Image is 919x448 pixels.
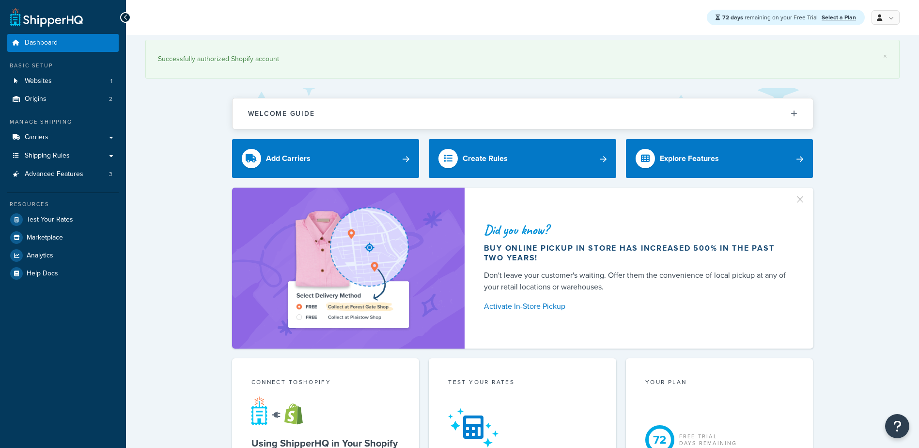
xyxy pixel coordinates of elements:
[645,378,794,389] div: Your Plan
[448,378,597,389] div: Test your rates
[158,52,887,66] div: Successfully authorized Shopify account
[885,414,909,438] button: Open Resource Center
[248,110,315,117] h2: Welcome Guide
[822,13,856,22] a: Select a Plan
[109,170,112,178] span: 3
[484,300,790,313] a: Activate In-Store Pickup
[660,152,719,165] div: Explore Features
[7,128,119,146] a: Carriers
[7,247,119,264] a: Analytics
[679,433,737,447] div: Free Trial Days Remaining
[626,139,813,178] a: Explore Features
[266,152,311,165] div: Add Carriers
[25,39,58,47] span: Dashboard
[7,265,119,282] a: Help Docs
[232,139,420,178] a: Add Carriers
[233,98,813,129] button: Welcome Guide
[7,147,119,165] a: Shipping Rules
[7,90,119,108] a: Origins2
[722,13,743,22] strong: 72 days
[110,77,112,85] span: 1
[7,72,119,90] a: Websites1
[25,152,70,160] span: Shipping Rules
[25,77,52,85] span: Websites
[27,216,73,224] span: Test Your Rates
[429,139,616,178] a: Create Rules
[484,243,790,263] div: Buy online pickup in store has increased 500% in the past two years!
[251,378,400,389] div: Connect to Shopify
[261,202,436,334] img: ad-shirt-map-b0359fc47e01cab431d101c4b569394f6a03f54285957d908178d52f29eb9668.png
[27,252,53,260] span: Analytics
[7,200,119,208] div: Resources
[7,165,119,183] li: Advanced Features
[251,396,312,425] img: connect-shq-shopify-9b9a8c5a.svg
[484,223,790,237] div: Did you know?
[7,90,119,108] li: Origins
[883,52,887,60] a: ×
[25,170,83,178] span: Advanced Features
[7,62,119,70] div: Basic Setup
[27,270,58,278] span: Help Docs
[25,95,47,103] span: Origins
[7,165,119,183] a: Advanced Features3
[27,234,63,242] span: Marketplace
[7,211,119,228] a: Test Your Rates
[7,34,119,52] a: Dashboard
[463,152,508,165] div: Create Rules
[7,72,119,90] li: Websites
[722,13,819,22] span: remaining on your Free Trial
[109,95,112,103] span: 2
[7,229,119,246] a: Marketplace
[484,270,790,293] div: Don't leave your customer's waiting. Offer them the convenience of local pickup at any of your re...
[7,118,119,126] div: Manage Shipping
[25,133,48,142] span: Carriers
